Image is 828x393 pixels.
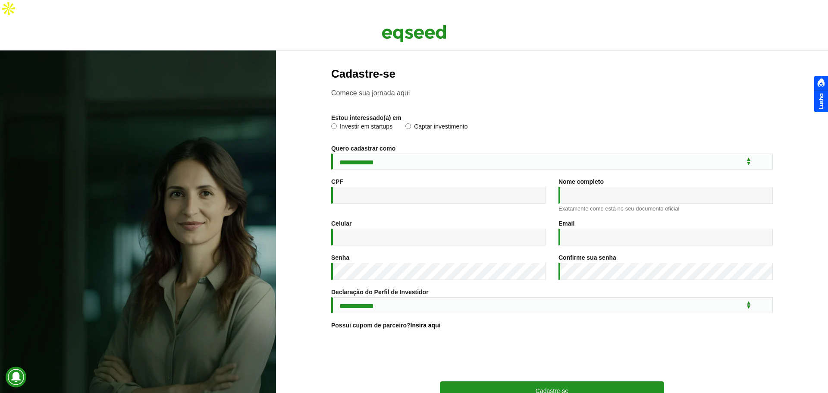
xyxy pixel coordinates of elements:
[558,206,773,211] div: Exatamente como está no seu documento oficial
[331,289,429,295] label: Declaração do Perfil de Investidor
[382,23,446,44] img: EqSeed Logo
[331,89,773,97] p: Comece sua jornada aqui
[558,255,616,261] label: Confirme sua senha
[331,179,343,185] label: CPF
[411,322,441,328] a: Insira aqui
[331,123,337,129] input: Investir em startups
[405,123,411,129] input: Captar investimento
[331,255,349,261] label: Senha
[486,339,618,373] iframe: reCAPTCHA
[405,123,468,132] label: Captar investimento
[331,220,351,226] label: Celular
[331,145,395,151] label: Quero cadastrar como
[331,322,441,328] label: Possui cupom de parceiro?
[558,179,604,185] label: Nome completo
[558,220,574,226] label: Email
[331,68,773,80] h2: Cadastre-se
[331,115,401,121] label: Estou interessado(a) em
[331,123,392,132] label: Investir em startups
